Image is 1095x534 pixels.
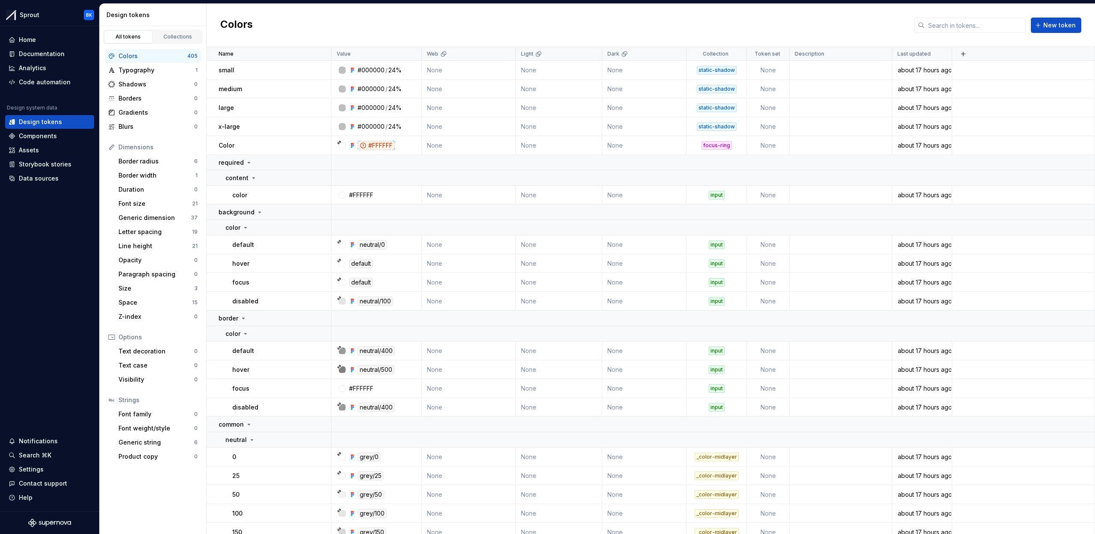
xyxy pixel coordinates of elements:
[28,519,71,527] svg: Supernova Logo
[695,453,739,461] div: _color-midlayer
[194,439,198,446] div: 6
[1031,18,1081,33] button: New token
[194,186,198,193] div: 0
[194,313,198,320] div: 0
[695,472,739,480] div: _color-midlayer
[709,347,725,355] div: input
[115,373,201,386] a: Visibility0
[219,420,244,429] p: common
[358,452,381,462] div: grey/0
[5,129,94,143] a: Components
[521,50,533,57] p: Light
[422,504,516,523] td: None
[115,310,201,323] a: Z-index0
[5,434,94,448] button: Notifications
[709,403,725,412] div: input
[118,333,198,341] div: Options
[516,485,602,504] td: None
[5,477,94,490] button: Contact support
[747,466,790,485] td: None
[602,98,687,117] td: None
[192,243,198,249] div: 21
[219,122,240,131] p: x-large
[194,81,198,88] div: 0
[602,292,687,311] td: None
[194,123,198,130] div: 0
[337,50,351,57] p: Value
[19,118,62,126] div: Design tokens
[5,172,94,185] a: Data sources
[118,438,194,447] div: Generic string
[118,424,194,433] div: Font weight/style
[747,504,790,523] td: None
[118,52,187,60] div: Colors
[5,47,94,61] a: Documentation
[893,240,951,249] div: about 17 hours ago
[422,98,516,117] td: None
[105,49,201,63] a: Colors405
[115,436,201,449] a: Generic string6
[194,257,198,264] div: 0
[19,64,46,72] div: Analytics
[225,174,249,182] p: content
[115,421,201,435] a: Font weight/style0
[194,109,198,116] div: 0
[747,398,790,417] td: None
[118,284,194,293] div: Size
[118,242,192,250] div: Line height
[349,191,373,199] div: #FFFFFF
[427,50,438,57] p: Web
[5,157,94,171] a: Storybook stories
[893,85,951,93] div: about 17 hours ago
[232,403,258,412] p: disabled
[893,191,951,199] div: about 17 hours ago
[893,472,951,480] div: about 17 hours ago
[5,491,94,504] button: Help
[422,136,516,155] td: None
[19,465,44,474] div: Settings
[422,379,516,398] td: None
[118,108,194,117] div: Gradients
[893,141,951,150] div: about 17 hours ago
[194,362,198,369] div: 0
[516,273,602,292] td: None
[516,235,602,254] td: None
[118,256,194,264] div: Opacity
[747,341,790,360] td: None
[358,403,395,412] div: neutral/400
[19,493,33,502] div: Help
[105,106,201,119] a: Gradients0
[602,80,687,98] td: None
[105,63,201,77] a: Typography1
[893,490,951,499] div: about 17 hours ago
[2,6,98,24] button: SproutBK
[115,225,201,239] a: Letter spacing19
[194,425,198,432] div: 0
[118,171,195,180] div: Border width
[695,490,739,499] div: _color-midlayer
[194,271,198,278] div: 0
[897,50,931,57] p: Last updated
[115,239,201,253] a: Line height21
[115,211,201,225] a: Generic dimension37
[118,143,198,151] div: Dimensions
[422,466,516,485] td: None
[422,273,516,292] td: None
[219,85,242,93] p: medium
[1043,21,1076,30] span: New token
[187,53,198,59] div: 405
[422,186,516,205] td: None
[194,376,198,383] div: 0
[388,66,402,74] div: 24%
[19,146,39,154] div: Assets
[358,104,385,112] div: #000000
[105,77,201,91] a: Shadows0
[697,104,737,112] div: static-shadow
[358,297,393,306] div: neutral/100
[709,278,725,287] div: input
[358,141,395,150] div: #FFFFFF
[709,240,725,249] div: input
[118,270,194,279] div: Paragraph spacing
[118,396,198,404] div: Strings
[115,197,201,211] a: Font size21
